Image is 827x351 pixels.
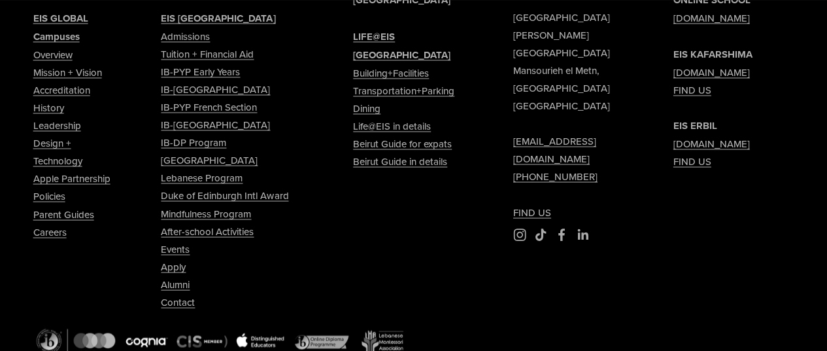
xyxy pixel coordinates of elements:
a: FIND US [673,153,711,170]
a: Beirut Guide for expats [353,135,452,153]
a: LinkedIn [576,229,589,242]
a: Tuition + Financial Aid [161,45,254,63]
a: IB-[GEOGRAPHIC_DATA] [161,116,270,134]
a: Alumni [161,276,190,293]
a: Events [161,240,190,258]
a: Duke of Edinburgh Intl Award [161,187,288,204]
a: History [33,99,64,117]
a: Building+Facilities [353,64,429,82]
a: Facebook [555,229,568,242]
a: EIS GLOBAL [33,9,88,28]
a: Contact [161,293,195,311]
a: [DOMAIN_NAME] [673,135,750,153]
a: IB-DP Program [161,134,226,151]
a: Life@EIS in details [353,117,431,135]
a: Careers [33,223,67,241]
a: [EMAIL_ADDRESS][DOMAIN_NAME] [513,132,634,168]
a: Policies [33,187,65,205]
a: Dining [353,100,380,117]
strong: Campuses [33,29,80,44]
strong: LIFE@EIS [GEOGRAPHIC_DATA] [353,29,450,62]
a: FIND US [513,204,551,221]
strong: EIS ERBIL [673,119,717,133]
a: Leadership [33,117,81,134]
a: FIND US [673,81,711,99]
a: EIS [GEOGRAPHIC_DATA] [161,9,275,28]
a: IB-PYP Early Years [161,63,240,81]
a: Accreditation [33,81,90,99]
a: [DOMAIN_NAME] [673,9,750,27]
a: [DOMAIN_NAME] [673,64,750,81]
a: [GEOGRAPHIC_DATA] [161,151,258,169]
a: Instagram [513,229,526,242]
a: IB-[GEOGRAPHIC_DATA] [161,81,270,98]
a: Transportation+Parking [353,82,454,100]
a: Mission + Vision [33,64,102,81]
a: [PHONE_NUMBER] [513,168,598,185]
a: Design + Technology [33,134,122,170]
a: After-school Activities [161,223,254,240]
strong: EIS [GEOGRAPHIC_DATA] [161,11,275,26]
a: Beirut Guide in details [353,153,447,170]
a: Overview [33,46,73,64]
strong: EIS KAFARSHIMA [673,47,752,62]
a: Admissions [161,28,210,45]
a: Apply [161,258,186,276]
strong: EIS GLOBAL [33,11,88,26]
a: Lebanese Program [161,169,243,187]
a: LIFE@EIS [GEOGRAPHIC_DATA] [353,28,474,64]
a: TikTok [534,229,547,242]
a: Apple Partnership [33,170,110,187]
a: Campuses [33,28,80,46]
a: Parent Guides [33,206,94,223]
a: IB-PYP French Section [161,98,257,116]
a: Mindfulness Program [161,205,251,223]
